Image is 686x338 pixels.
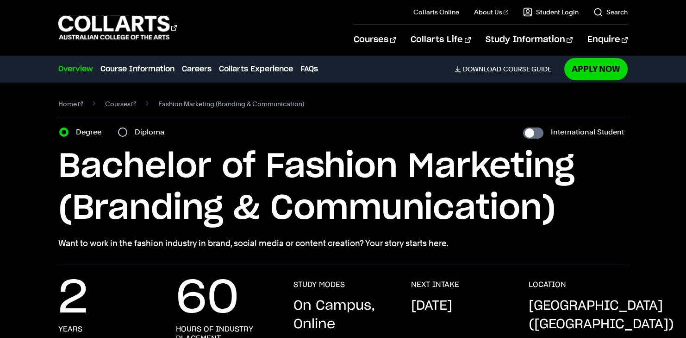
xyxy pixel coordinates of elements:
[529,297,674,334] p: [GEOGRAPHIC_DATA] ([GEOGRAPHIC_DATA])
[58,146,628,230] h1: Bachelor of Fashion Marketing (Branding & Communication)
[58,64,93,75] a: Overview
[58,97,83,110] a: Home
[411,280,459,289] h3: NEXT INTAKE
[100,64,175,75] a: Course Information
[182,64,212,75] a: Careers
[486,25,573,55] a: Study Information
[413,7,459,17] a: Collarts Online
[219,64,293,75] a: Collarts Experience
[58,280,88,317] p: 2
[455,65,559,73] a: DownloadCourse Guide
[354,25,396,55] a: Courses
[158,97,304,110] span: Fashion Marketing (Branding & Communication)
[105,97,137,110] a: Courses
[587,25,628,55] a: Enquire
[529,280,566,289] h3: LOCATION
[135,126,170,139] label: Diploma
[411,297,452,315] p: [DATE]
[176,280,239,317] p: 60
[474,7,508,17] a: About Us
[551,126,624,139] label: International Student
[58,237,628,250] p: Want to work in the fashion industry in brand, social media or content creation? Your story start...
[593,7,628,17] a: Search
[293,297,393,334] p: On Campus, Online
[411,25,470,55] a: Collarts Life
[564,58,628,80] a: Apply Now
[293,280,345,289] h3: STUDY MODES
[76,126,107,139] label: Degree
[58,325,82,334] h3: years
[523,7,579,17] a: Student Login
[300,64,318,75] a: FAQs
[463,65,501,73] span: Download
[58,14,177,41] div: Go to homepage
